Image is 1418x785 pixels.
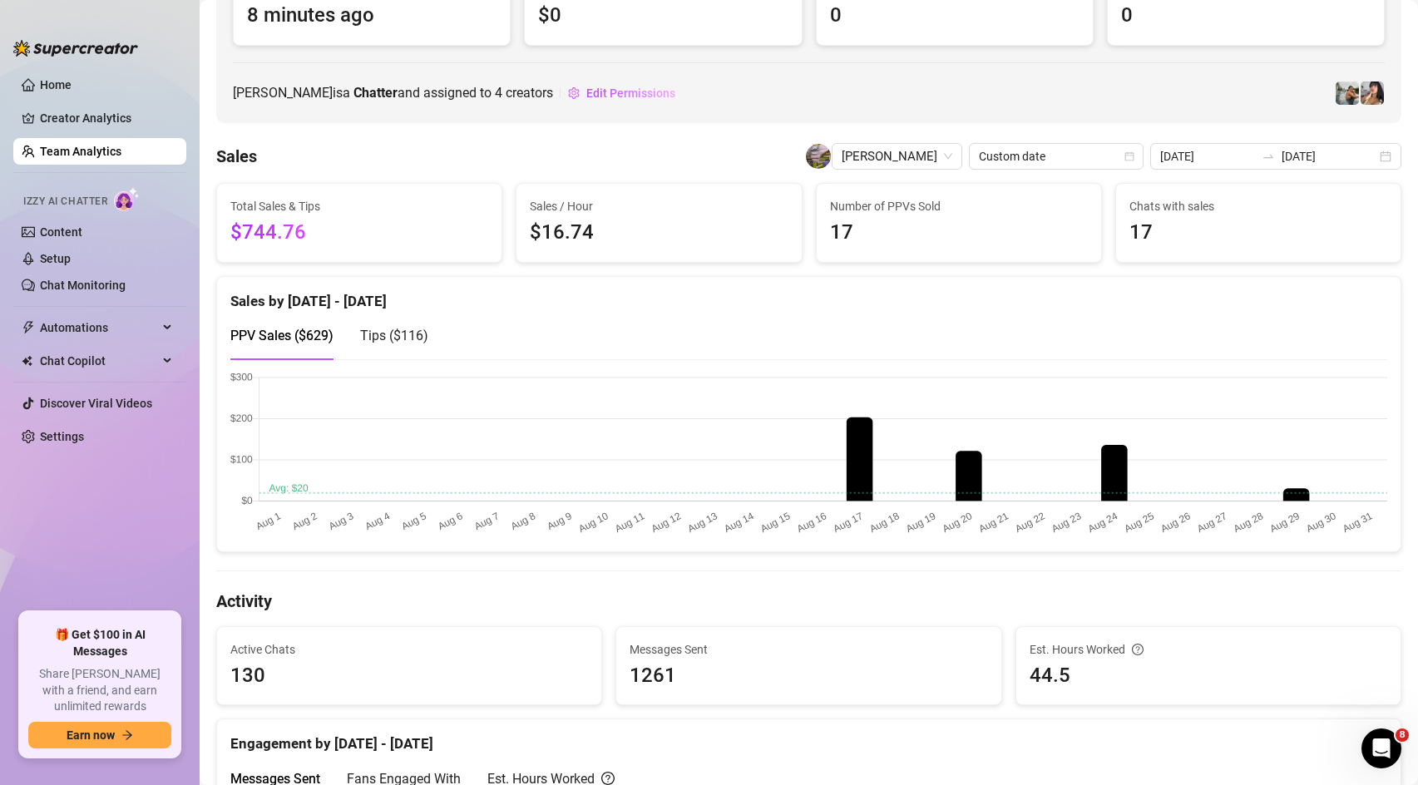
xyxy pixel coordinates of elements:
span: $16.74 [530,217,788,249]
span: $744.76 [230,217,488,249]
span: 8 [1396,728,1409,742]
span: arrow-right [121,729,133,741]
div: Est. Hours Worked [1030,640,1387,659]
span: Custom date [979,144,1134,169]
img: AI Chatter [114,187,140,211]
span: to [1262,150,1275,163]
span: Number of PPVs Sold [830,197,1088,215]
span: 17 [830,217,1088,249]
button: Edit Permissions [567,80,676,106]
span: Tips ( $116 ) [360,328,428,343]
span: Sergey Shoustin [842,144,952,169]
span: 4 [495,85,502,101]
span: Chat Copilot [40,348,158,374]
span: 1261 [630,660,987,692]
a: Discover Viral Videos [40,397,152,410]
span: Messages Sent [630,640,987,659]
span: Active Chats [230,640,588,659]
span: calendar [1124,151,1134,161]
h4: Activity [216,590,1401,613]
span: Share [PERSON_NAME] with a friend, and earn unlimited rewards [28,666,171,715]
img: SivanSecret [1336,81,1359,105]
img: Chat Copilot [22,355,32,367]
span: 44.5 [1030,660,1387,692]
span: swap-right [1262,150,1275,163]
a: Chat Monitoring [40,279,126,292]
span: Earn now [67,728,115,742]
a: Creator Analytics [40,105,173,131]
a: Home [40,78,72,91]
div: Sales by [DATE] - [DATE] [230,277,1387,313]
img: Sergey Shoustin [806,144,831,169]
span: Izzy AI Chatter [23,194,107,210]
img: logo-BBDzfeDw.svg [13,40,138,57]
h4: Sales [216,145,257,168]
span: [PERSON_NAME] is a and assigned to creators [233,82,553,103]
span: Automations [40,314,158,341]
span: question-circle [1132,640,1144,659]
span: setting [568,87,580,99]
span: 🎁 Get $100 in AI Messages [28,627,171,659]
span: PPV Sales ( $629 ) [230,328,334,343]
span: thunderbolt [22,321,35,334]
span: Edit Permissions [586,86,675,100]
button: Earn nowarrow-right [28,722,171,748]
span: 17 [1129,217,1387,249]
img: Babydanix [1361,81,1384,105]
div: Engagement by [DATE] - [DATE] [230,719,1387,755]
span: 130 [230,660,588,692]
a: Team Analytics [40,145,121,158]
a: Settings [40,430,84,443]
b: Chatter [353,85,398,101]
span: Total Sales & Tips [230,197,488,215]
input: End date [1282,147,1376,165]
iframe: Intercom live chat [1361,728,1401,768]
a: Setup [40,252,71,265]
span: Sales / Hour [530,197,788,215]
a: Content [40,225,82,239]
span: Chats with sales [1129,197,1387,215]
input: Start date [1160,147,1255,165]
